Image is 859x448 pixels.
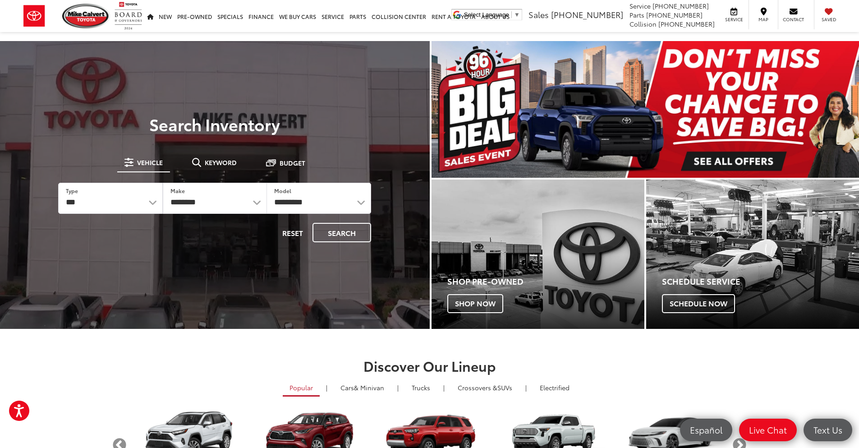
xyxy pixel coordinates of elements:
label: Make [170,187,185,194]
button: Reset [275,223,311,242]
a: Text Us [804,419,852,441]
li: | [324,383,330,392]
span: [PHONE_NUMBER] [646,10,703,19]
li: | [523,383,529,392]
span: Parts [629,10,644,19]
a: Trucks [405,380,437,395]
span: Vehicle [137,159,163,166]
span: Sales [528,9,549,20]
a: Schedule Service Schedule Now [646,180,859,329]
span: Service [724,16,744,23]
span: Crossovers & [458,383,497,392]
li: | [441,383,447,392]
span: Schedule Now [662,294,735,313]
div: Toyota [432,180,644,329]
label: Type [66,187,78,194]
span: Service [629,1,651,10]
a: Shop Pre-Owned Shop Now [432,180,644,329]
h3: Search Inventory [38,115,392,133]
a: Cars [334,380,391,395]
button: Search [312,223,371,242]
span: [PHONE_NUMBER] [652,1,709,10]
h4: Schedule Service [662,277,859,286]
span: ▼ [514,11,520,18]
img: Mike Calvert Toyota [62,4,110,28]
span: Text Us [809,424,847,435]
span: Live Chat [744,424,791,435]
h4: Shop Pre-Owned [447,277,644,286]
span: Saved [819,16,839,23]
a: Español [680,419,732,441]
div: Toyota [646,180,859,329]
span: Contact [783,16,804,23]
span: Collision [629,19,657,28]
span: [PHONE_NUMBER] [551,9,623,20]
a: Electrified [533,380,576,395]
span: Budget [280,160,305,166]
span: Shop Now [447,294,503,313]
a: Popular [283,380,320,397]
span: [PHONE_NUMBER] [658,19,715,28]
span: Map [753,16,773,23]
h2: Discover Our Lineup [112,358,748,373]
a: Live Chat [739,419,797,441]
span: Español [685,424,727,435]
span: & Minivan [354,383,384,392]
a: SUVs [451,380,519,395]
span: Keyword [205,159,237,166]
label: Model [274,187,291,194]
li: | [395,383,401,392]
